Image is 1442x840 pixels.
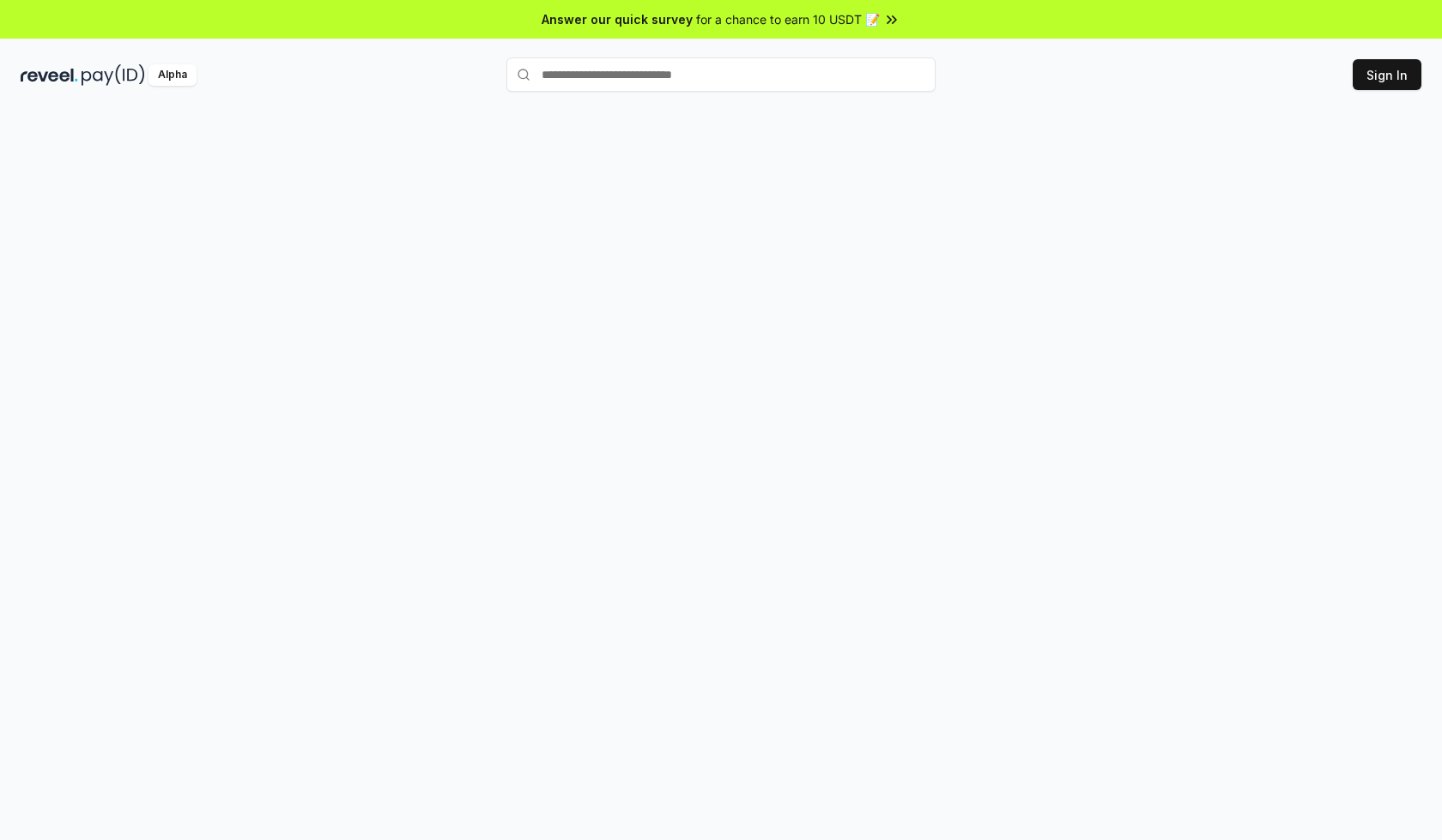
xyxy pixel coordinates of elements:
[542,10,693,28] span: Answer our quick survey
[696,10,880,28] span: for a chance to earn 10 USDT 📝
[21,64,78,86] img: reveel_dark
[148,64,197,86] div: Alpha
[82,64,145,86] img: pay_id
[1353,59,1421,90] button: Sign In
